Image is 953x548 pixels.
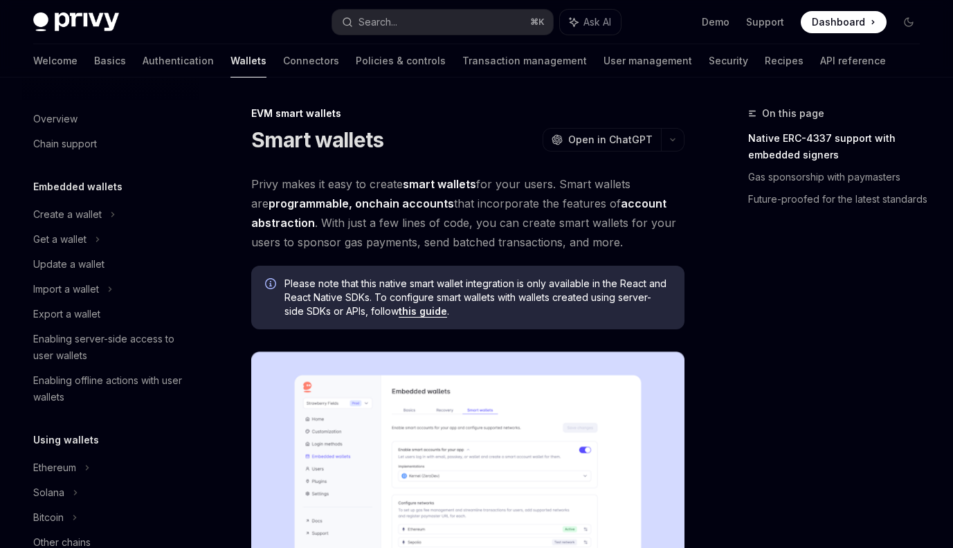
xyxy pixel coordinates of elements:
button: Open in ChatGPT [543,128,661,152]
svg: Info [265,278,279,292]
h1: Smart wallets [251,127,383,152]
a: User management [603,44,692,77]
a: API reference [820,44,886,77]
a: Transaction management [462,44,587,77]
strong: programmable, onchain accounts [269,197,454,210]
a: Welcome [33,44,78,77]
a: Security [709,44,748,77]
span: Ask AI [583,15,611,29]
strong: smart wallets [403,177,476,191]
a: Recipes [765,44,804,77]
a: Chain support [22,131,199,156]
div: Get a wallet [33,231,87,248]
a: Connectors [283,44,339,77]
div: Overview [33,111,78,127]
a: Export a wallet [22,302,199,327]
div: Solana [33,484,64,501]
a: Support [746,15,784,29]
a: Update a wallet [22,252,199,277]
span: Please note that this native smart wallet integration is only available in the React and React Na... [284,277,671,318]
span: ⌘ K [530,17,545,28]
span: Open in ChatGPT [568,133,653,147]
a: Enabling server-side access to user wallets [22,327,199,368]
a: Future-proofed for the latest standards [748,188,931,210]
span: Dashboard [812,15,865,29]
h5: Embedded wallets [33,179,122,195]
a: Native ERC-4337 support with embedded signers [748,127,931,166]
span: On this page [762,105,824,122]
div: Bitcoin [33,509,64,526]
div: Chain support [33,136,97,152]
a: Enabling offline actions with user wallets [22,368,199,410]
a: this guide [399,305,447,318]
a: Basics [94,44,126,77]
div: Update a wallet [33,256,105,273]
div: Enabling offline actions with user wallets [33,372,191,405]
a: Policies & controls [356,44,446,77]
span: Privy makes it easy to create for your users. Smart wallets are that incorporate the features of ... [251,174,684,252]
a: Demo [702,15,729,29]
h5: Using wallets [33,432,99,448]
div: EVM smart wallets [251,107,684,120]
a: Overview [22,107,199,131]
div: Export a wallet [33,306,100,322]
div: Import a wallet [33,281,99,298]
div: Search... [358,14,397,30]
div: Enabling server-side access to user wallets [33,331,191,364]
div: Ethereum [33,459,76,476]
button: Search...⌘K [332,10,552,35]
div: Create a wallet [33,206,102,223]
a: Authentication [143,44,214,77]
img: dark logo [33,12,119,32]
a: Gas sponsorship with paymasters [748,166,931,188]
button: Toggle dark mode [898,11,920,33]
button: Ask AI [560,10,621,35]
a: Wallets [230,44,266,77]
a: Dashboard [801,11,887,33]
